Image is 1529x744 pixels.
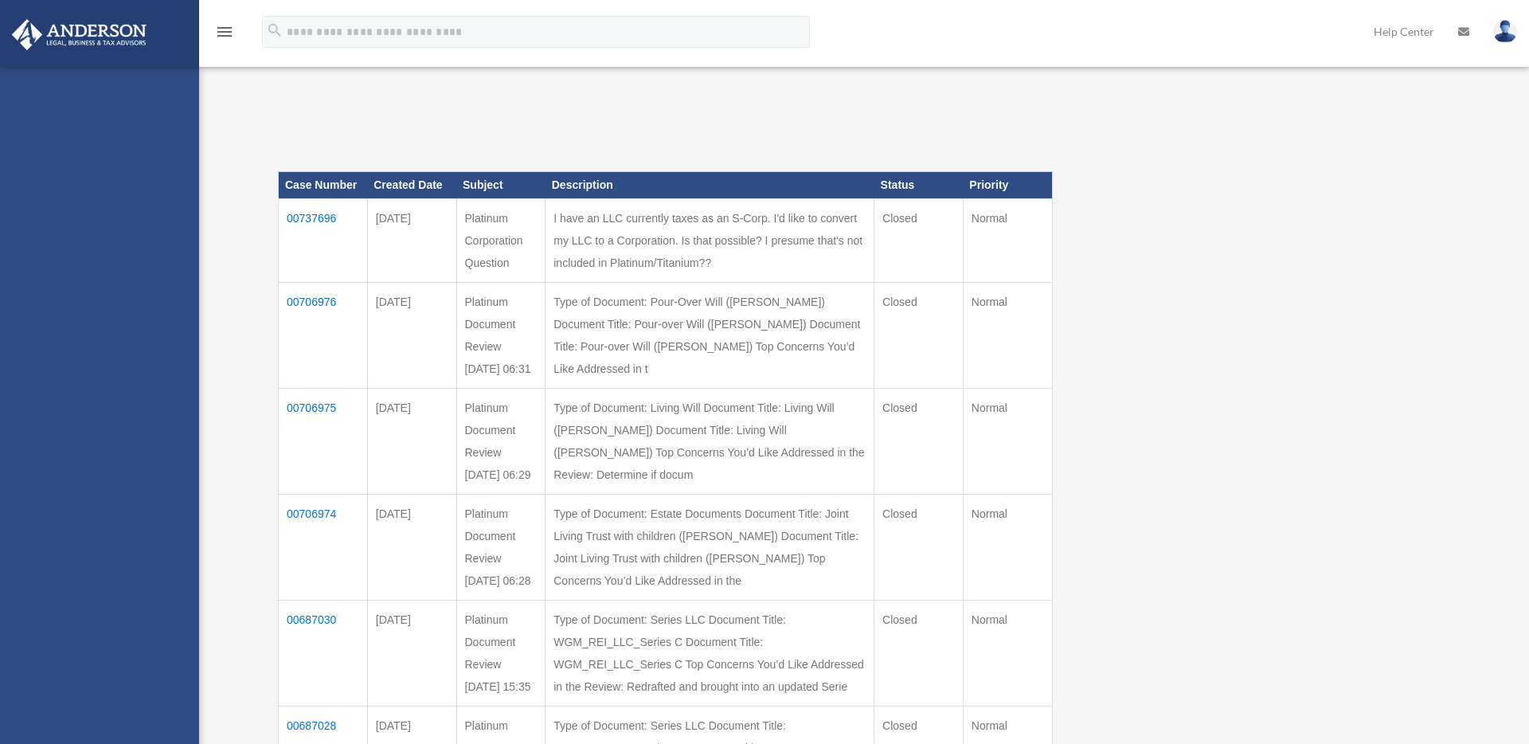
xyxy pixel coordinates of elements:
[963,283,1052,389] td: Normal
[456,199,546,283] td: Platinum Corporation Question
[279,283,368,389] td: 00706976
[963,389,1052,495] td: Normal
[215,22,234,41] i: menu
[874,283,964,389] td: Closed
[874,172,964,199] th: Status
[546,283,874,389] td: Type of Document: Pour-Over Will ([PERSON_NAME]) Document Title: Pour-over Will ([PERSON_NAME]) D...
[874,495,964,601] td: Closed
[546,199,874,283] td: I have an LLC currently taxes as an S-Corp. I'd like to convert my LLC to a Corporation. Is that ...
[874,199,964,283] td: Closed
[367,199,456,283] td: [DATE]
[279,389,368,495] td: 00706975
[367,601,456,707] td: [DATE]
[215,28,234,41] a: menu
[367,495,456,601] td: [DATE]
[963,172,1052,199] th: Priority
[456,495,546,601] td: Platinum Document Review [DATE] 06:28
[456,172,546,199] th: Subject
[874,601,964,707] td: Closed
[546,172,874,199] th: Description
[279,495,368,601] td: 00706974
[963,601,1052,707] td: Normal
[456,389,546,495] td: Platinum Document Review [DATE] 06:29
[367,283,456,389] td: [DATE]
[963,199,1052,283] td: Normal
[546,495,874,601] td: Type of Document: Estate Documents Document Title: Joint Living Trust with children ([PERSON_NAME...
[367,172,456,199] th: Created Date
[367,389,456,495] td: [DATE]
[279,601,368,707] td: 00687030
[963,495,1052,601] td: Normal
[874,389,964,495] td: Closed
[266,22,284,39] i: search
[279,199,368,283] td: 00737696
[279,172,368,199] th: Case Number
[7,19,151,50] img: Anderson Advisors Platinum Portal
[546,601,874,707] td: Type of Document: Series LLC Document Title: WGM_REI_LLC_Series C Document Title: WGM_REI_LLC_Ser...
[1493,20,1517,43] img: User Pic
[546,389,874,495] td: Type of Document: Living Will Document Title: Living Will ([PERSON_NAME]) Document Title: Living ...
[456,601,546,707] td: Platinum Document Review [DATE] 15:35
[456,283,546,389] td: Platinum Document Review [DATE] 06:31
